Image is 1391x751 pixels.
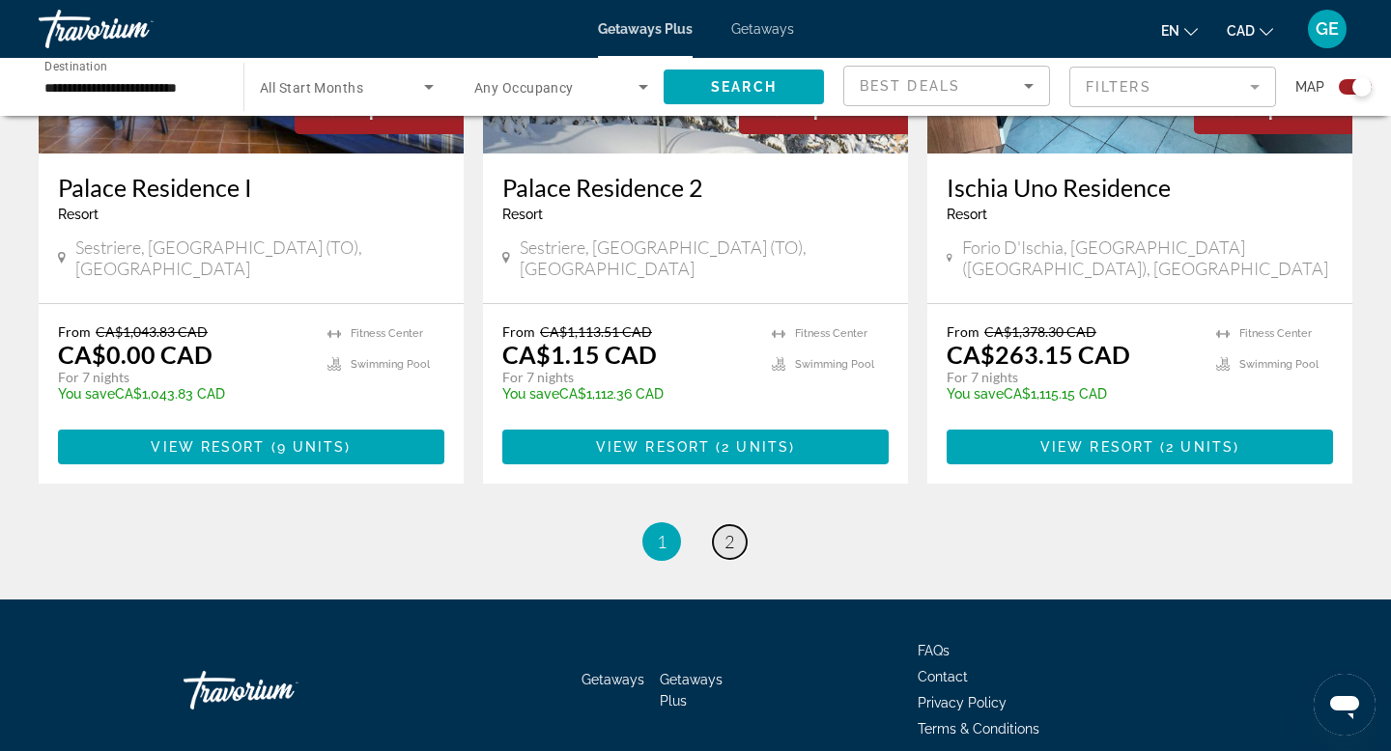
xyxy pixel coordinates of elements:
[39,4,232,54] a: Travorium
[502,386,752,402] p: CA$1,112.36 CAD
[947,173,1333,202] a: Ischia Uno Residence
[962,236,1333,279] span: Forio d'Ischia, [GEOGRAPHIC_DATA] ([GEOGRAPHIC_DATA]), [GEOGRAPHIC_DATA]
[795,327,867,340] span: Fitness Center
[1166,439,1234,455] span: 2 units
[474,80,574,96] span: Any Occupancy
[947,323,979,340] span: From
[502,173,889,202] a: Palace Residence 2
[58,207,99,222] span: Resort
[731,21,794,37] a: Getaways
[918,721,1039,737] a: Terms & Conditions
[58,386,308,402] p: CA$1,043.83 CAD
[58,173,444,202] a: Palace Residence I
[1069,66,1276,108] button: Filter
[1316,19,1339,39] span: GE
[918,695,1007,710] a: Privacy Policy
[660,672,723,709] a: Getaways Plus
[58,430,444,464] button: View Resort(9 units)
[984,323,1096,340] span: CA$1,378.30 CAD
[502,386,559,402] span: You save
[502,207,543,222] span: Resort
[711,79,777,95] span: Search
[947,207,987,222] span: Resort
[44,59,107,72] span: Destination
[277,439,346,455] span: 9 units
[947,386,1004,402] span: You save
[722,439,789,455] span: 2 units
[1040,439,1154,455] span: View Resort
[947,369,1197,386] p: For 7 nights
[724,531,734,552] span: 2
[795,358,874,371] span: Swimming Pool
[151,439,265,455] span: View Resort
[58,369,308,386] p: For 7 nights
[918,643,950,658] a: FAQs
[266,439,352,455] span: ( )
[502,340,657,369] p: CA$1.15 CAD
[1227,23,1255,39] span: CAD
[947,386,1197,402] p: CA$1,115.15 CAD
[598,21,693,37] a: Getaways Plus
[502,369,752,386] p: For 7 nights
[1239,358,1319,371] span: Swimming Pool
[58,340,213,369] p: CA$0.00 CAD
[260,80,363,96] span: All Start Months
[351,358,430,371] span: Swimming Pool
[1161,16,1198,44] button: Change language
[540,323,652,340] span: CA$1,113.51 CAD
[75,236,444,279] span: Sestriere, [GEOGRAPHIC_DATA] (TO), [GEOGRAPHIC_DATA]
[1302,9,1352,49] button: User Menu
[58,323,91,340] span: From
[39,522,1352,561] nav: Pagination
[1154,439,1239,455] span: ( )
[502,430,889,464] button: View Resort(2 units)
[657,531,667,552] span: 1
[1227,16,1273,44] button: Change currency
[1314,674,1376,736] iframe: Button to launch messaging window
[947,340,1130,369] p: CA$263.15 CAD
[184,661,377,719] a: Travorium
[96,323,208,340] span: CA$1,043.83 CAD
[1161,23,1179,39] span: en
[860,74,1034,97] mat-select: Sort by
[582,672,644,687] a: Getaways
[58,386,115,402] span: You save
[351,327,423,340] span: Fitness Center
[710,439,795,455] span: ( )
[664,70,824,104] button: Search
[502,323,535,340] span: From
[860,78,960,94] span: Best Deals
[596,439,710,455] span: View Resort
[947,430,1333,464] button: View Resort(2 units)
[918,669,968,684] a: Contact
[1295,73,1324,100] span: Map
[1239,327,1312,340] span: Fitness Center
[520,236,889,279] span: Sestriere, [GEOGRAPHIC_DATA] (TO), [GEOGRAPHIC_DATA]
